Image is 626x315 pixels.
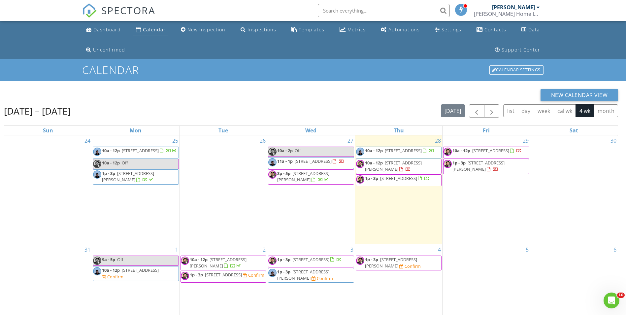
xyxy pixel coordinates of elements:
[181,257,189,265] img: mugshot.jpg
[93,148,101,156] img: img_2694.jpg
[277,170,329,183] a: 3p - 5p [STREET_ADDRESS][PERSON_NAME]
[356,147,442,158] a: 10a - 12p [STREET_ADDRESS]
[102,267,159,273] a: 10a - 12p [STREET_ADDRESS]
[247,26,276,33] div: Inspections
[365,160,383,166] span: 10a - 12p
[444,148,452,156] img: mugshot.jpg
[355,135,443,244] td: Go to August 28, 2025
[474,24,509,36] a: Contacts
[295,148,301,154] span: Off
[521,135,530,146] a: Go to August 29, 2025
[474,11,540,17] div: Frisbie Home Inspection
[174,244,180,255] a: Go to September 1, 2025
[4,135,92,244] td: Go to August 24, 2025
[349,244,355,255] a: Go to September 3, 2025
[365,175,430,181] a: 1p - 3p [STREET_ADDRESS]
[171,135,180,146] a: Go to August 25, 2025
[534,104,554,117] button: week
[187,26,225,33] div: New Inspection
[380,175,417,181] span: [STREET_ADDRESS]
[484,104,500,118] button: Next
[83,135,92,146] a: Go to August 24, 2025
[469,104,484,118] button: Previous
[356,256,442,270] a: 1p - 3p [STREET_ADDRESS][PERSON_NAME] Confirm
[399,263,421,269] a: Confirm
[365,148,383,154] span: 10a - 12p
[347,26,366,33] div: Metrics
[42,126,54,135] a: Sunday
[268,148,277,156] img: mugshot.jpg
[102,148,120,154] span: 10a - 12p
[122,267,159,273] span: [STREET_ADDRESS]
[277,269,329,281] span: [STREET_ADDRESS][PERSON_NAME]
[261,244,267,255] a: Go to September 2, 2025
[492,44,543,56] a: Support Center
[392,126,405,135] a: Thursday
[277,148,293,154] span: 10a - 2p
[178,24,228,36] a: New Inspection
[92,135,180,244] td: Go to August 25, 2025
[122,148,159,154] span: [STREET_ADDRESS]
[268,268,354,283] a: 1p - 3p [STREET_ADDRESS][PERSON_NAME] Confirm
[365,175,378,181] span: 1p - 3p
[268,169,354,184] a: 3p - 5p [STREET_ADDRESS][PERSON_NAME]
[277,170,290,176] span: 3p - 5p
[441,104,465,117] button: [DATE]
[346,135,355,146] a: Go to August 27, 2025
[190,257,247,269] a: 10a - 12p [STREET_ADDRESS][PERSON_NAME]
[481,126,491,135] a: Friday
[83,244,92,255] a: Go to August 31, 2025
[83,44,128,56] a: Unconfirmed
[238,24,279,36] a: Inspections
[489,65,544,75] a: Calendar Settings
[442,26,461,33] div: Settings
[432,24,464,36] a: Settings
[524,244,530,255] a: Go to September 5, 2025
[277,158,293,164] span: 11a - 1p
[93,169,179,184] a: 1p - 3p [STREET_ADDRESS][PERSON_NAME]
[102,160,120,166] span: 10a - 12p
[102,257,115,262] span: 9a - 5p
[289,24,327,36] a: Templates
[365,257,417,269] a: 1p - 3p [STREET_ADDRESS][PERSON_NAME]
[609,135,618,146] a: Go to August 30, 2025
[102,274,123,280] a: Confirm
[452,148,522,154] a: 10a - 12p [STREET_ADDRESS]
[568,126,579,135] a: Saturday
[268,170,277,179] img: mugshot.jpg
[554,104,576,117] button: cal wk
[299,26,324,33] div: Templates
[452,160,466,166] span: 1p - 3p
[181,256,267,270] a: 10a - 12p [STREET_ADDRESS][PERSON_NAME]
[93,47,125,53] div: Unconfirmed
[444,160,452,168] img: mugshot.jpg
[295,158,332,164] span: [STREET_ADDRESS]
[102,148,178,154] a: 10a - 12p [STREET_ADDRESS]
[143,26,166,33] div: Calendar
[365,257,378,262] span: 1p - 3p
[277,269,329,281] a: 1p - 3p [STREET_ADDRESS][PERSON_NAME]
[4,104,71,118] h2: [DATE] – [DATE]
[277,170,329,183] span: [STREET_ADDRESS][PERSON_NAME]
[612,244,618,255] a: Go to September 6, 2025
[604,293,619,308] iframe: Intercom live chat
[576,104,594,117] button: 4 wk
[472,148,509,154] span: [STREET_ADDRESS]
[365,148,434,154] a: 10a - 12p [STREET_ADDRESS]
[107,274,123,279] div: Confirm
[617,293,625,298] span: 10
[268,158,277,166] img: img_2694.jpg
[102,170,154,183] span: [STREET_ADDRESS][PERSON_NAME]
[405,263,421,269] div: Confirm
[205,272,242,278] span: [STREET_ADDRESS]
[378,24,422,36] a: Automations (Basic)
[365,160,422,172] span: [STREET_ADDRESS][PERSON_NAME]
[258,135,267,146] a: Go to August 26, 2025
[268,269,277,277] img: img_2694.jpg
[102,170,154,183] a: 1p - 3p [STREET_ADDRESS][PERSON_NAME]
[356,174,442,186] a: 1p - 3p [STREET_ADDRESS]
[443,135,530,244] td: Go to August 29, 2025
[190,272,243,278] a: 1p - 3p [STREET_ADDRESS]
[133,24,168,36] a: Calendar
[248,272,264,278] div: Confirm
